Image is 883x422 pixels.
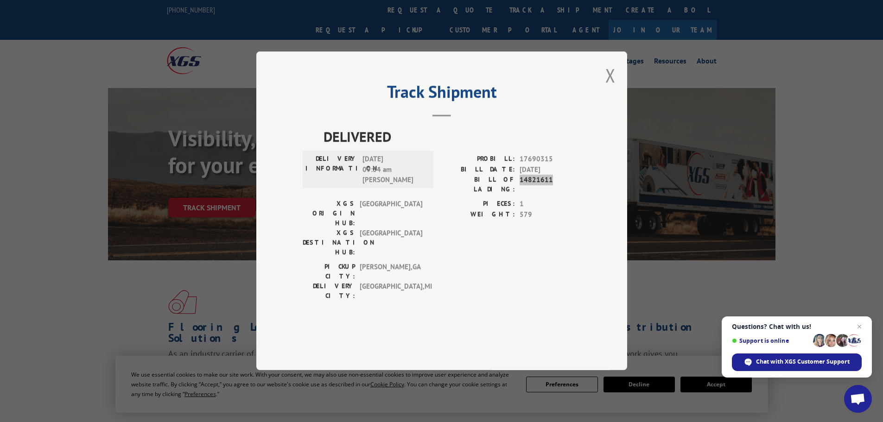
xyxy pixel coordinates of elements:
[520,175,581,195] span: 14821611
[520,164,581,175] span: [DATE]
[360,228,422,258] span: [GEOGRAPHIC_DATA]
[442,209,515,220] label: WEIGHT:
[854,321,865,332] span: Close chat
[360,282,422,301] span: [GEOGRAPHIC_DATA] , MI
[442,199,515,210] label: PIECES:
[756,358,850,366] span: Chat with XGS Customer Support
[303,282,355,301] label: DELIVERY CITY:
[520,199,581,210] span: 1
[362,154,425,186] span: [DATE] 09:34 am [PERSON_NAME]
[732,337,810,344] span: Support is online
[303,199,355,228] label: XGS ORIGIN HUB:
[732,323,862,330] span: Questions? Chat with us!
[303,228,355,258] label: XGS DESTINATION HUB:
[303,262,355,282] label: PICKUP CITY:
[844,385,872,413] div: Open chat
[442,154,515,165] label: PROBILL:
[442,175,515,195] label: BILL OF LADING:
[305,154,358,186] label: DELIVERY INFORMATION:
[442,164,515,175] label: BILL DATE:
[732,353,862,371] div: Chat with XGS Customer Support
[360,262,422,282] span: [PERSON_NAME] , GA
[360,199,422,228] span: [GEOGRAPHIC_DATA]
[605,63,616,88] button: Close modal
[303,85,581,103] h2: Track Shipment
[520,209,581,220] span: 579
[324,126,581,147] span: DELIVERED
[520,154,581,165] span: 17690315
